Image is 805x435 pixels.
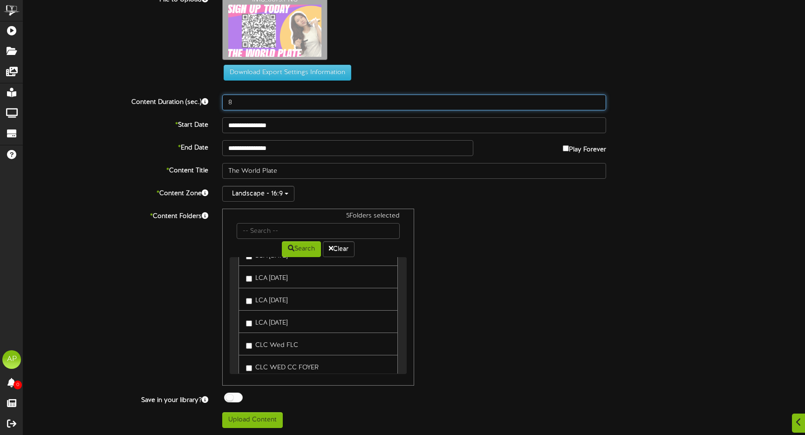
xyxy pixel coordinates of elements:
[219,69,351,76] a: Download Export Settings Information
[246,360,319,373] label: CLC WED CC FOYER
[16,209,215,221] label: Content Folders
[222,412,283,428] button: Upload Content
[224,65,351,81] button: Download Export Settings Information
[246,343,252,349] input: CLC Wed FLC
[246,338,298,350] label: CLC Wed FLC
[323,241,355,257] button: Clear
[246,293,287,306] label: LCA [DATE]
[230,211,407,223] div: 5 Folders selected
[246,365,252,371] input: CLC WED CC FOYER
[16,95,215,107] label: Content Duration (sec.)
[246,271,287,283] label: LCA [DATE]
[237,223,400,239] input: -- Search --
[246,276,252,282] input: LCA [DATE]
[282,241,321,257] button: Search
[563,140,606,155] label: Play Forever
[16,117,215,130] label: Start Date
[222,186,294,202] button: Landscape - 16:9
[2,350,21,369] div: AP
[14,381,22,389] span: 0
[16,393,215,405] label: Save in your library?
[16,140,215,153] label: End Date
[16,186,215,198] label: Content Zone
[563,145,569,151] input: Play Forever
[16,163,215,176] label: Content Title
[246,320,252,326] input: LCA [DATE]
[246,315,287,328] label: LCA [DATE]
[222,163,606,179] input: Title of this Content
[246,298,252,304] input: LCA [DATE]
